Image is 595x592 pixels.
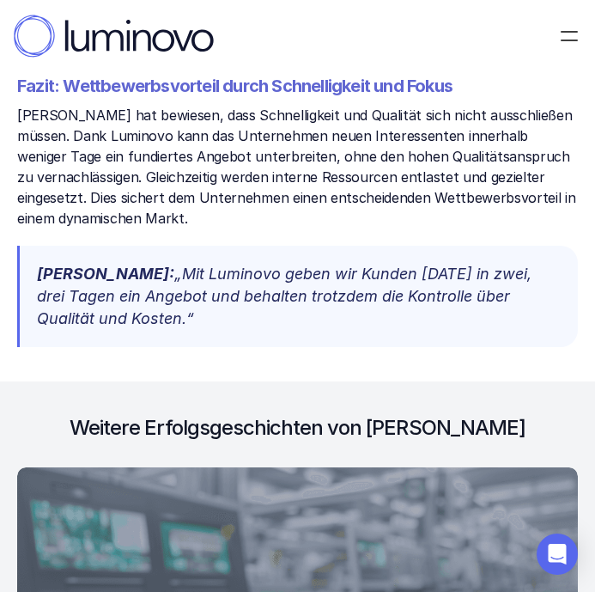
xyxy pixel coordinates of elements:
h3: Weitere Erfolgsgeschichten von [PERSON_NAME] [17,416,578,440]
div: Open Intercom Messenger [537,534,578,575]
p: [PERSON_NAME] hat bewiesen, dass Schnelligkeit und Qualität sich nicht ausschließen müssen. Dank ... [17,105,578,229]
strong: Fazit: Wettbewerbsvorteil durch Schnelligkeit und Fokus [17,76,452,96]
strong: [PERSON_NAME]: [37,265,174,283]
em: „Mit Luminovo geben wir Kunden [DATE] in zwei, drei Tagen ein Angebot und behalten trotzdem die K... [37,265,536,327]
